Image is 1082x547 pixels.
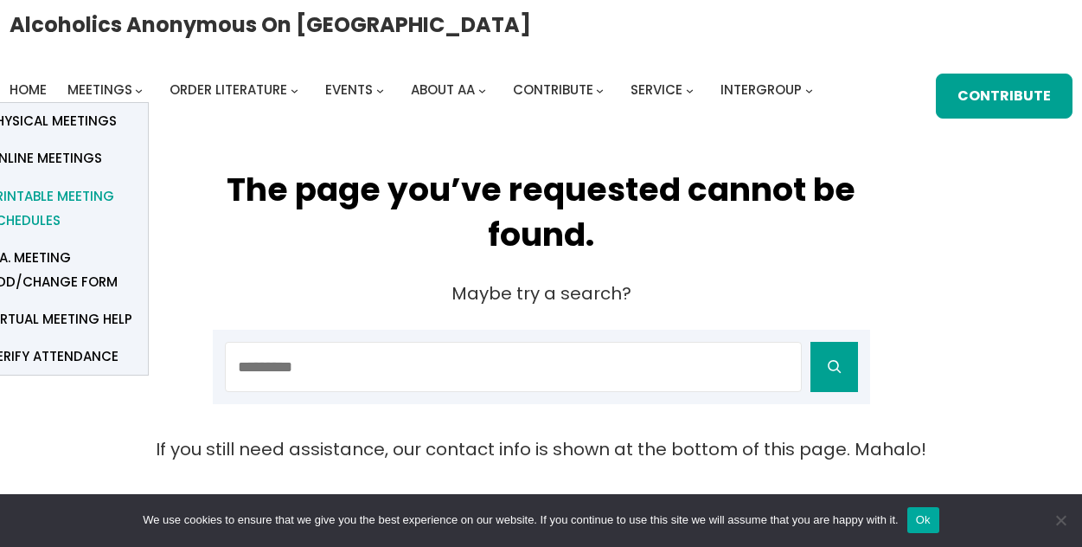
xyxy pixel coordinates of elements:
button: Search [810,342,858,392]
button: Events submenu [376,86,384,93]
button: Meetings submenu [135,86,143,93]
a: Events [325,78,373,102]
a: Alcoholics Anonymous on [GEOGRAPHIC_DATA] [10,6,531,43]
button: About AA submenu [478,86,486,93]
p: If you still need assistance, our contact info is shown at the bottom of this page. Mahalo! [54,434,1028,465]
span: Events [325,80,373,99]
a: Meetings [67,78,132,102]
span: Order Literature [170,80,287,99]
nav: Intergroup [10,78,819,102]
span: Home [10,80,47,99]
span: Service [631,80,682,99]
span: Intergroup [720,80,802,99]
span: About AA [411,80,475,99]
button: Intergroup submenu [805,86,813,93]
a: Service [631,78,682,102]
h1: The page you’ve requested cannot be found. [213,168,870,258]
span: No [1052,512,1069,529]
a: Contribute [936,74,1072,119]
a: Intergroup [720,78,802,102]
a: About AA [411,78,475,102]
p: Maybe try a search? [213,279,870,309]
button: Order Literature submenu [291,86,298,93]
button: Service submenu [686,86,694,93]
a: Contribute [513,78,593,102]
button: Ok [907,507,939,533]
span: We use cookies to ensure that we give you the best experience on our website. If you continue to ... [143,512,898,529]
a: Home [10,78,47,102]
button: Contribute submenu [596,86,604,93]
span: Contribute [513,80,593,99]
span: Meetings [67,80,132,99]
